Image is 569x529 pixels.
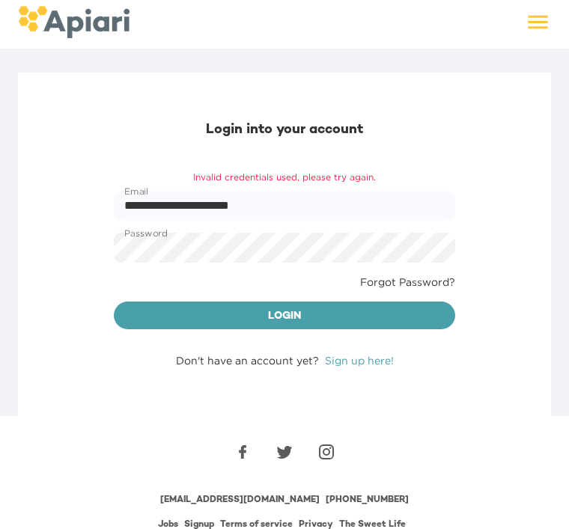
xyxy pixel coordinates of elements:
[114,120,455,140] div: Login into your account
[325,355,394,366] a: Sign up here!
[114,302,455,330] button: Login
[326,494,409,507] div: [PHONE_NUMBER]
[108,170,461,185] span: Invalid credentials used, please try again.
[126,308,443,326] span: Login
[114,353,455,368] div: Don't have an account yet?
[160,495,320,505] a: [EMAIL_ADDRESS][DOMAIN_NAME]
[360,275,455,290] a: Forgot Password?
[18,6,130,38] img: logo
